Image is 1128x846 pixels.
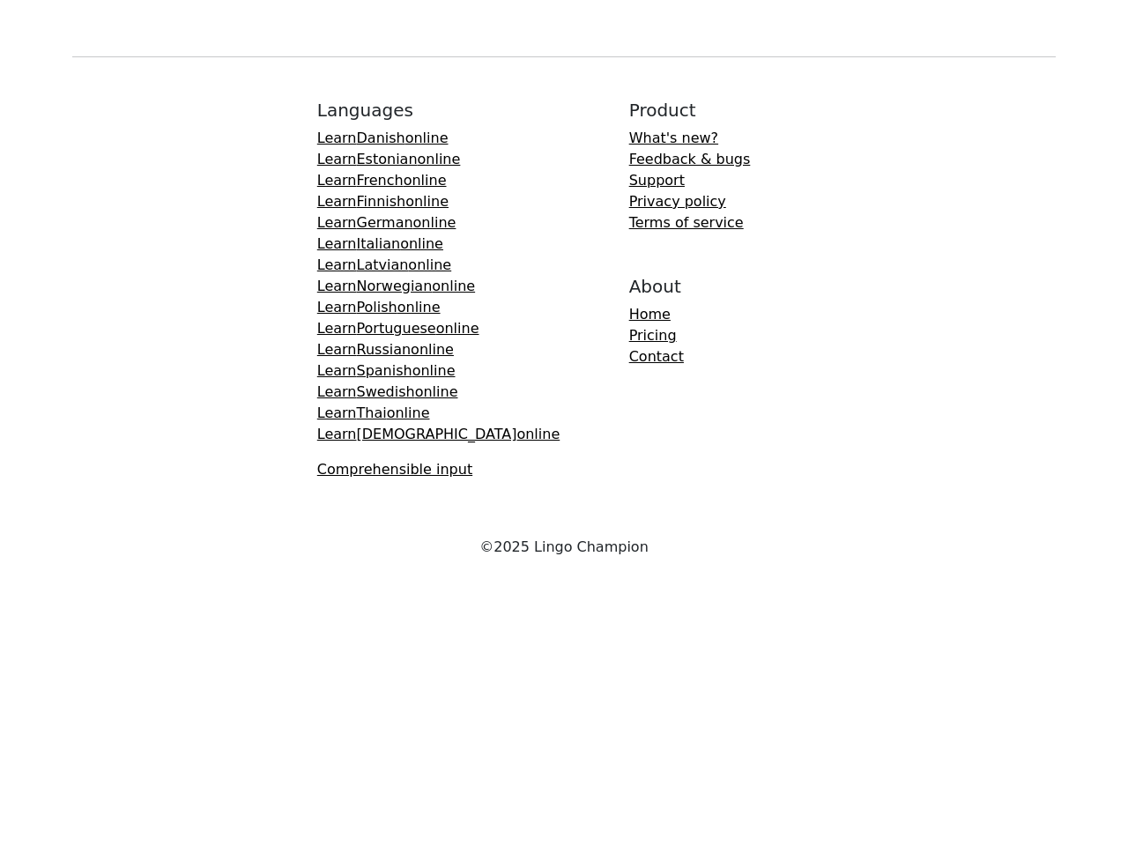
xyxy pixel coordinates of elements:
a: Comprehensible input [317,461,472,478]
h5: Product [629,100,751,121]
a: Support [629,172,685,189]
a: LearnNorwegianonline [317,278,475,294]
a: Home [629,306,671,323]
a: LearnFrenchonline [317,172,447,189]
a: LearnRussianonline [317,341,454,358]
a: LearnPolishonline [317,299,441,315]
a: LearnItalianonline [317,235,443,252]
a: LearnFinnishonline [317,193,449,210]
h5: About [629,276,751,297]
h5: Languages [317,100,560,121]
a: LearnLatvianonline [317,256,451,273]
a: Learn[DEMOGRAPHIC_DATA]online [317,426,560,442]
a: What's new? [629,130,718,146]
a: LearnPortugueseonline [317,320,479,337]
a: Terms of service [629,214,744,231]
a: LearnDanishonline [317,130,449,146]
a: LearnSwedishonline [317,383,458,400]
a: Contact [629,348,684,365]
a: Feedback & bugs [629,151,751,167]
a: LearnThaionline [317,404,430,421]
a: LearnSpanishonline [317,362,456,379]
a: LearnEstonianonline [317,151,461,167]
a: Pricing [629,327,677,344]
div: © 2025 Lingo Champion [62,537,1066,558]
a: LearnGermanonline [317,214,456,231]
a: Privacy policy [629,193,726,210]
